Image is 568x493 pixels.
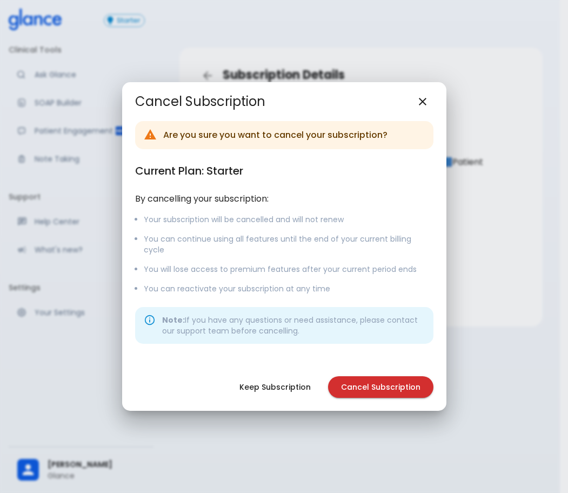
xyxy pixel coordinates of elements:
li: You can continue using all features until the end of your current billing cycle [144,234,433,255]
p: If you have any questions or need assistance, please contact our support team before cancelling. [162,315,425,336]
li: You can reactivate your subscription at any time [144,283,433,294]
button: Cancel Subscription [328,376,433,398]
h3: Current Plan: Starter [135,162,433,179]
strong: Note: [162,315,185,325]
li: You will lose access to premium features after your current period ends [144,264,433,275]
h2: Cancel Subscription [135,93,265,110]
button: Keep Subscription [226,376,324,398]
p: By cancelling your subscription: [135,192,433,205]
li: Your subscription will be cancelled and will not renew [144,214,433,225]
p: Are you sure you want to cancel your subscription? [163,129,387,142]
